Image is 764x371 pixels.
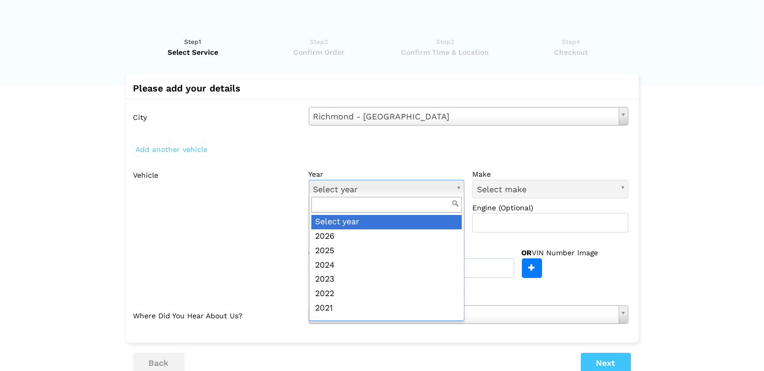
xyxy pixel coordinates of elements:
[311,301,462,316] div: 2021
[311,229,462,244] div: 2026
[311,258,462,273] div: 2024
[311,272,462,287] div: 2023
[311,244,462,258] div: 2025
[311,215,462,229] div: Select year
[311,287,462,301] div: 2022
[311,316,462,330] div: 2020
